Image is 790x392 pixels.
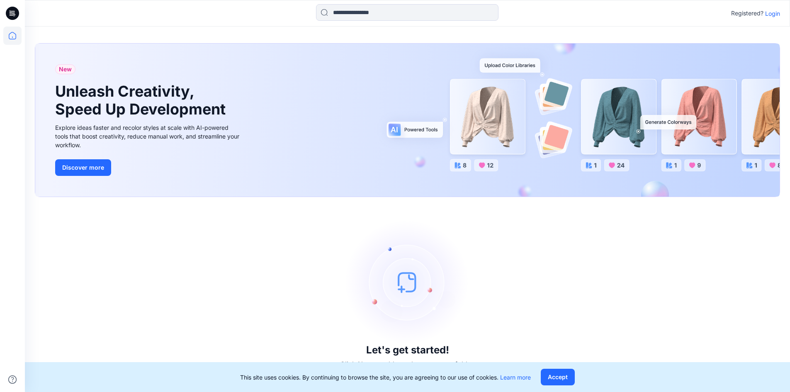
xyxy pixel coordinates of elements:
button: Accept [541,369,575,385]
div: Explore ideas faster and recolor styles at scale with AI-powered tools that boost creativity, red... [55,123,242,149]
p: Click New to add a style or create a folder. [340,359,475,369]
button: Discover more [55,159,111,176]
a: Discover more [55,159,242,176]
span: New [59,64,72,74]
p: Login [765,9,780,18]
p: Registered? [731,8,763,18]
h1: Unleash Creativity, Speed Up Development [55,83,229,118]
p: This site uses cookies. By continuing to browse the site, you are agreeing to our use of cookies. [240,373,531,382]
h3: Let's get started! [366,344,449,356]
img: empty-state-image.svg [345,220,470,344]
a: Learn more [500,374,531,381]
